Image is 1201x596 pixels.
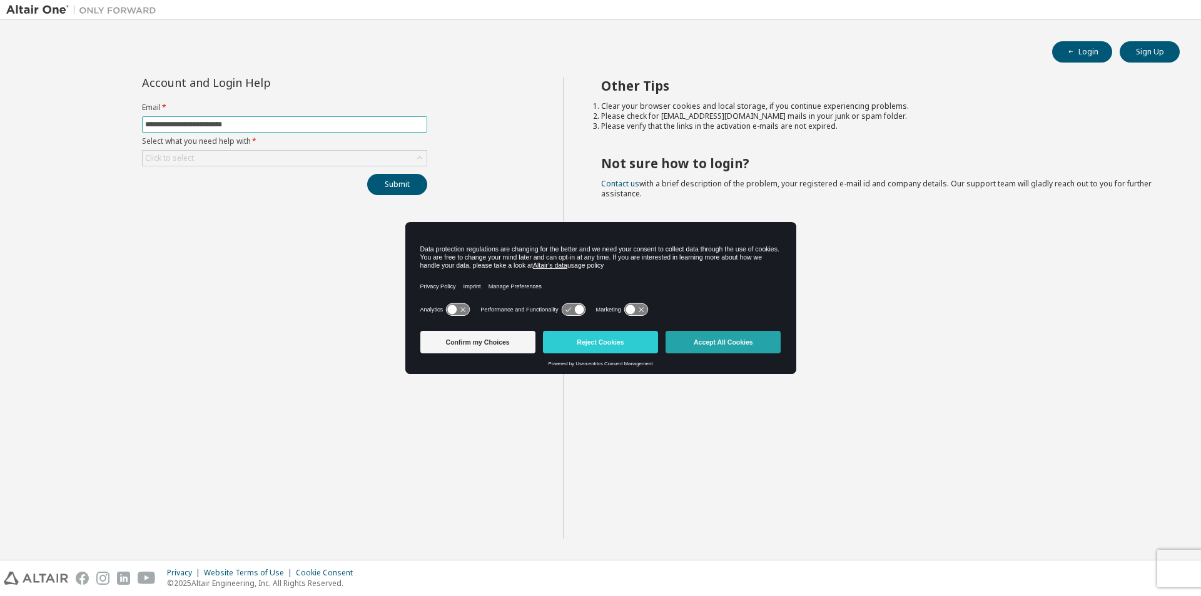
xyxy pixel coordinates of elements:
li: Clear your browser cookies and local storage, if you continue experiencing problems. [601,101,1158,111]
img: Altair One [6,4,163,16]
li: Please verify that the links in the activation e-mails are not expired. [601,121,1158,131]
img: facebook.svg [76,572,89,585]
div: Cookie Consent [296,568,360,578]
div: Privacy [167,568,204,578]
li: Please check for [EMAIL_ADDRESS][DOMAIN_NAME] mails in your junk or spam folder. [601,111,1158,121]
div: Website Terms of Use [204,568,296,578]
img: youtube.svg [138,572,156,585]
button: Sign Up [1120,41,1180,63]
img: altair_logo.svg [4,572,68,585]
span: with a brief description of the problem, your registered e-mail id and company details. Our suppo... [601,178,1152,199]
h2: Other Tips [601,78,1158,94]
label: Email [142,103,427,113]
img: instagram.svg [96,572,109,585]
a: Contact us [601,178,639,189]
button: Login [1052,41,1112,63]
label: Select what you need help with [142,136,427,146]
div: Click to select [143,151,427,166]
p: © 2025 Altair Engineering, Inc. All Rights Reserved. [167,578,360,588]
img: linkedin.svg [117,572,130,585]
h2: Not sure how to login? [601,155,1158,171]
div: Click to select [145,153,194,163]
button: Submit [367,174,427,195]
div: Account and Login Help [142,78,370,88]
